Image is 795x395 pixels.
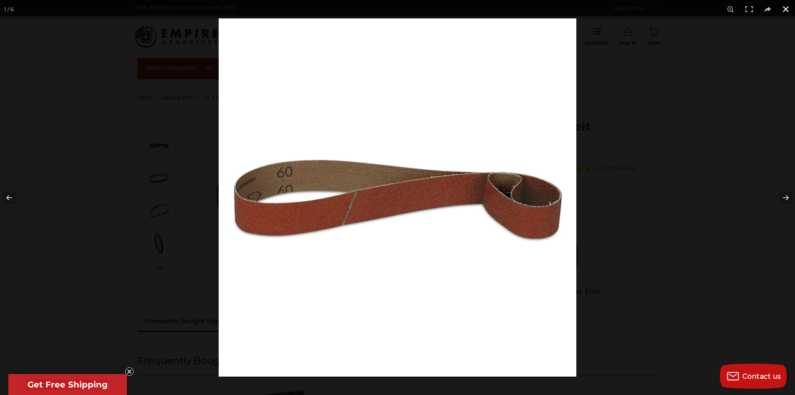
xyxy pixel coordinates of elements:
[766,177,795,219] button: Next (arrow right)
[720,364,787,389] button: Contact us
[219,18,576,377] img: 1-2_x_18_Ceramic_Sanding_Belt_-1__49645.1586539018.jpg
[742,372,781,380] span: Contact us
[125,367,134,376] button: Close teaser
[28,380,108,390] span: Get Free Shipping
[8,374,127,395] div: Get Free ShippingClose teaser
